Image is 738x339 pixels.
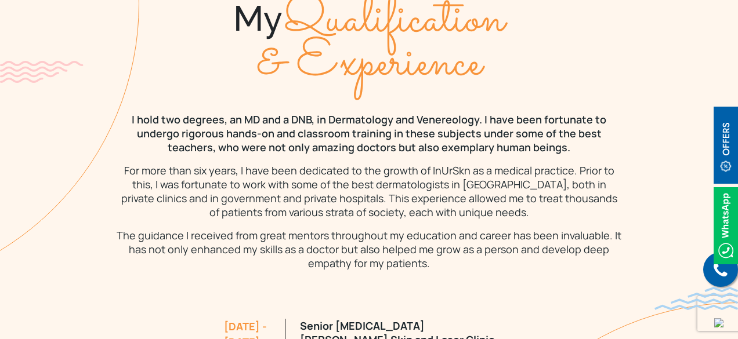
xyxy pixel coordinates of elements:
img: offerBt [714,107,738,184]
img: up-blue-arrow.svg [714,318,723,327]
img: bluewave [654,287,738,310]
a: Whatsappicon [714,218,738,231]
img: Whatsappicon [714,187,738,264]
p: The guidance I received from great mentors throughout my education and career has been invaluable... [116,228,622,270]
p: I hold two degrees, an MD and a DNB, in Dermatology and Venereology. I have been fortunate to und... [116,112,622,154]
p: For more than six years, I have been dedicated to the growth of InUrSkn as a medical practice. Pr... [116,163,622,219]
